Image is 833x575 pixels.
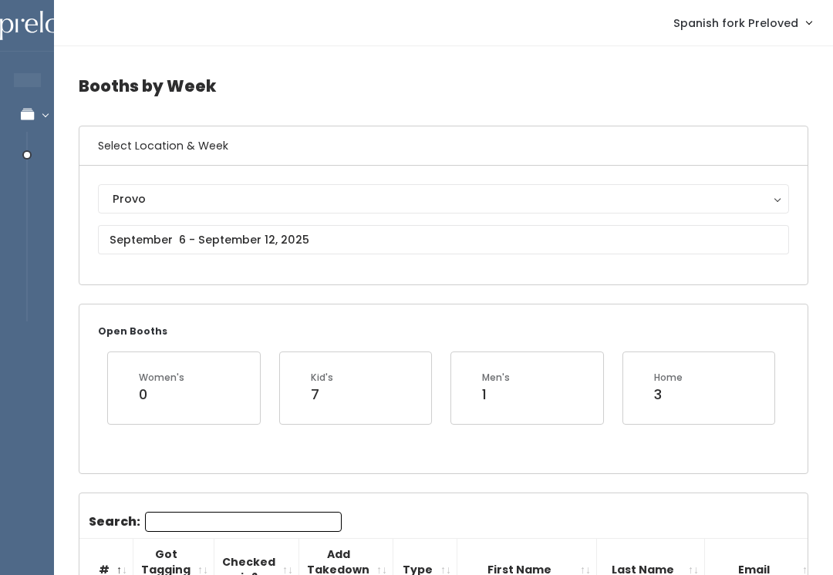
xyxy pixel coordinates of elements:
[79,65,808,107] h4: Booths by Week
[311,371,333,385] div: Kid's
[482,371,510,385] div: Men's
[139,385,184,405] div: 0
[658,6,827,39] a: Spanish fork Preloved
[654,385,683,405] div: 3
[79,126,808,166] h6: Select Location & Week
[311,385,333,405] div: 7
[139,371,184,385] div: Women's
[98,324,167,338] small: Open Booths
[113,190,774,207] div: Provo
[673,15,798,32] span: Spanish fork Preloved
[89,512,342,532] label: Search:
[654,371,683,385] div: Home
[482,385,510,405] div: 1
[145,512,342,532] input: Search:
[98,184,789,214] button: Provo
[98,225,789,254] input: September 6 - September 12, 2025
